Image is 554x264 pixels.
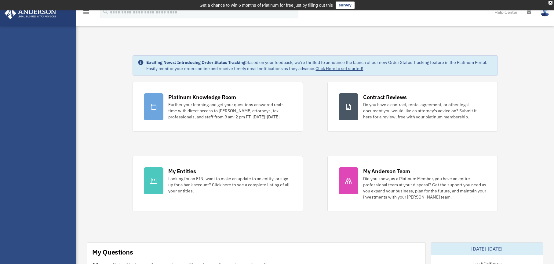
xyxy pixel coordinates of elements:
div: Do you have a contract, rental agreement, or other legal document you would like an attorney's ad... [363,102,487,120]
div: Looking for an EIN, want to make an update to an entity, or sign up for a bank account? Click her... [168,176,292,194]
div: Further your learning and get your questions answered real-time with direct access to [PERSON_NAM... [168,102,292,120]
div: [DATE]-[DATE] [431,243,543,255]
div: Get a chance to win 6 months of Platinum for free just by filling out this [199,2,333,9]
div: Platinum Knowledge Room [168,93,236,101]
a: My Anderson Team Did you know, as a Platinum Member, you have an entire professional team at your... [327,156,498,211]
a: menu [82,11,90,16]
strong: Exciting News: Introducing Order Status Tracking! [146,60,246,65]
div: My Entities [168,167,196,175]
a: Contract Reviews Do you have a contract, rental agreement, or other legal document you would like... [327,82,498,132]
a: My Entities Looking for an EIN, want to make an update to an entity, or sign up for a bank accoun... [133,156,303,211]
div: My Anderson Team [363,167,410,175]
div: Based on your feedback, we're thrilled to announce the launch of our new Order Status Tracking fe... [146,59,492,72]
a: Click Here to get started! [315,66,363,71]
div: close [549,1,552,5]
a: Platinum Knowledge Room Further your learning and get your questions answered real-time with dire... [133,82,303,132]
img: Anderson Advisors Platinum Portal [3,7,58,19]
a: survey [336,2,355,9]
div: Contract Reviews [363,93,407,101]
i: search [102,8,109,15]
div: My Questions [92,247,133,257]
div: Did you know, as a Platinum Member, you have an entire professional team at your disposal? Get th... [363,176,487,200]
img: User Pic [540,8,549,17]
i: menu [82,9,90,16]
